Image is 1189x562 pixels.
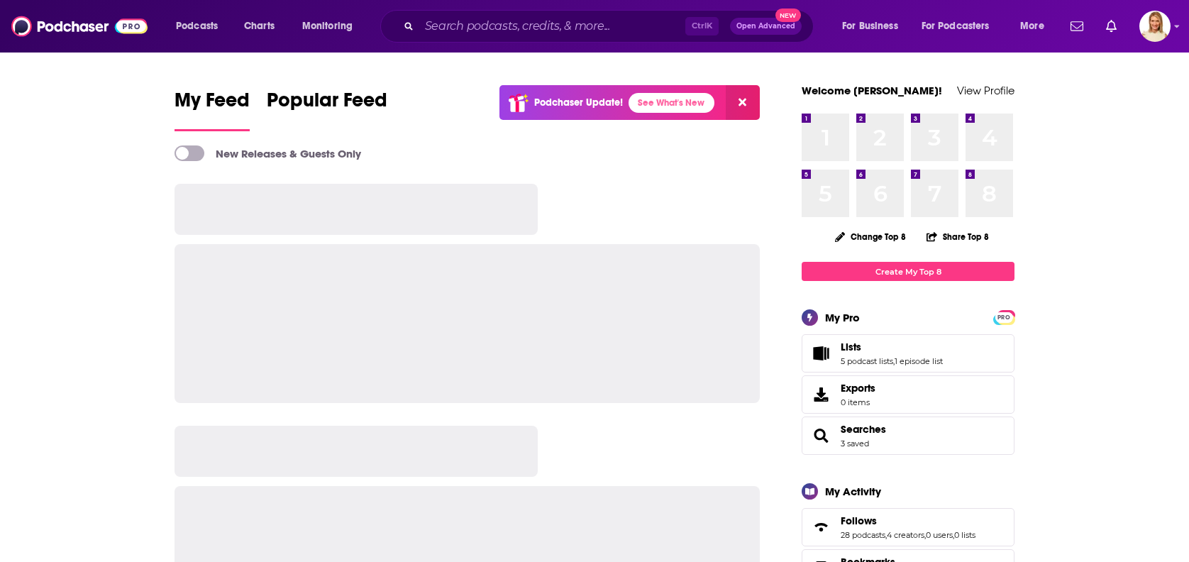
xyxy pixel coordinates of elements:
span: More [1020,16,1044,36]
div: My Pro [825,311,860,324]
span: New [775,9,801,22]
a: Charts [235,15,283,38]
img: User Profile [1139,11,1171,42]
span: Ctrl K [685,17,719,35]
button: open menu [1010,15,1062,38]
a: PRO [995,312,1012,322]
a: Lists [807,343,835,363]
span: PRO [995,312,1012,323]
button: open menu [832,15,916,38]
div: My Activity [825,485,881,498]
a: Follows [807,517,835,537]
a: Create My Top 8 [802,262,1014,281]
a: Searches [841,423,886,436]
span: , [885,530,887,540]
img: Podchaser - Follow, Share and Rate Podcasts [11,13,148,40]
button: Open AdvancedNew [730,18,802,35]
span: , [953,530,954,540]
button: open menu [912,15,1010,38]
span: Charts [244,16,275,36]
button: Show profile menu [1139,11,1171,42]
span: Exports [841,382,875,395]
button: open menu [166,15,236,38]
a: 4 creators [887,530,924,540]
span: Follows [802,508,1014,546]
a: Show notifications dropdown [1100,14,1122,38]
div: Search podcasts, credits, & more... [394,10,827,43]
span: Open Advanced [736,23,795,30]
span: Follows [841,514,877,527]
button: Change Top 8 [826,228,914,246]
span: Searches [802,417,1014,455]
a: Welcome [PERSON_NAME]! [802,84,942,97]
span: Podcasts [176,16,218,36]
button: open menu [292,15,371,38]
a: Follows [841,514,975,527]
a: New Releases & Guests Only [175,145,361,161]
span: My Feed [175,88,250,121]
a: See What's New [629,93,714,113]
a: Exports [802,375,1014,414]
a: Show notifications dropdown [1065,14,1089,38]
a: 1 episode list [895,356,943,366]
span: Logged in as leannebush [1139,11,1171,42]
span: Popular Feed [267,88,387,121]
p: Podchaser Update! [534,97,623,109]
a: Lists [841,341,943,353]
a: View Profile [957,84,1014,97]
span: For Business [842,16,898,36]
a: Popular Feed [267,88,387,131]
span: Lists [802,334,1014,373]
span: Exports [807,385,835,404]
span: Lists [841,341,861,353]
span: , [893,356,895,366]
a: 5 podcast lists [841,356,893,366]
button: Share Top 8 [926,223,990,250]
span: Monitoring [302,16,353,36]
a: 28 podcasts [841,530,885,540]
input: Search podcasts, credits, & more... [419,15,685,38]
span: For Podcasters [922,16,990,36]
a: 3 saved [841,439,869,448]
a: 0 users [926,530,953,540]
a: 0 lists [954,530,975,540]
span: , [924,530,926,540]
a: My Feed [175,88,250,131]
a: Searches [807,426,835,446]
span: 0 items [841,397,875,407]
